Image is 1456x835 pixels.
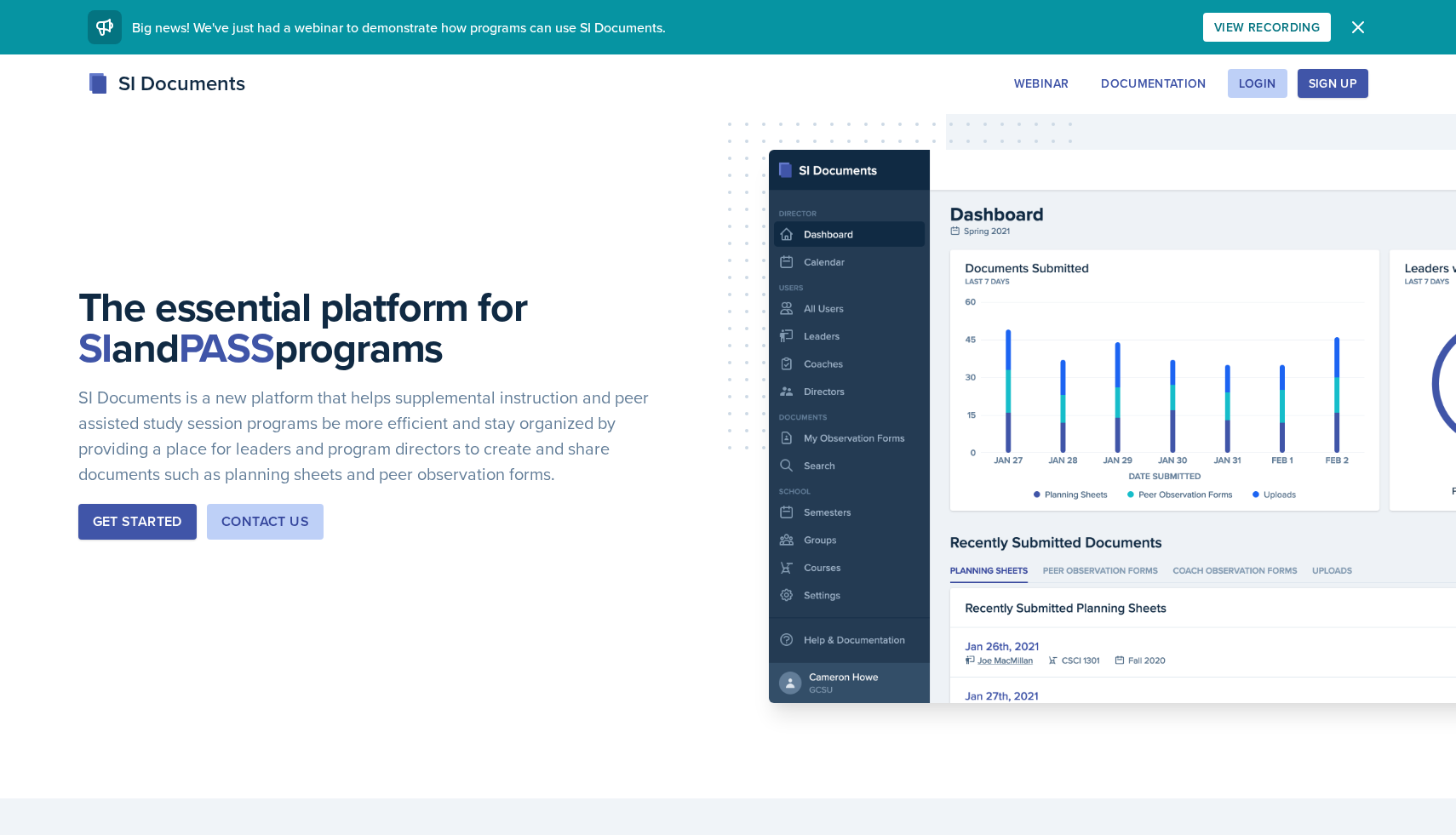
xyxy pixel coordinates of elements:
[93,512,182,532] div: Get Started
[78,504,197,540] button: Get Started
[1309,77,1357,90] div: Sign Up
[1014,77,1069,90] div: Webinar
[88,68,245,99] div: SI Documents
[132,18,666,37] span: Big news! We've just had a webinar to demonstrate how programs can use SI Documents.
[1214,20,1320,34] div: View Recording
[1228,69,1287,98] button: Login
[1101,77,1207,90] div: Documentation
[1298,69,1368,98] button: Sign Up
[1090,69,1218,98] button: Documentation
[207,504,324,540] button: Contact Us
[1239,77,1276,90] div: Login
[1003,69,1080,98] button: Webinar
[1203,13,1331,42] button: View Recording
[221,512,309,532] div: Contact Us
